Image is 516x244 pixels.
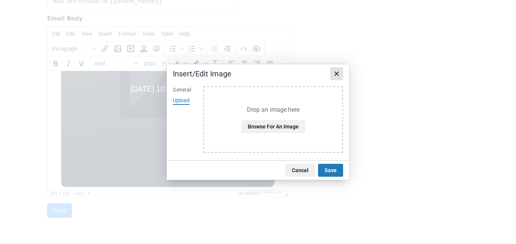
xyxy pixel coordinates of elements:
p: Drop an image here [247,106,299,114]
iframe: Chat Widget [478,208,516,244]
button: Close [330,67,343,80]
div: Insert/Edit Image [173,69,231,79]
button: Cancel [285,164,315,177]
p: [DATE] 10:00 AM PST [25,12,215,24]
div: Upload [173,97,190,105]
button: Save [318,164,343,177]
button: Browse for an image [241,120,305,133]
div: General [173,86,191,94]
